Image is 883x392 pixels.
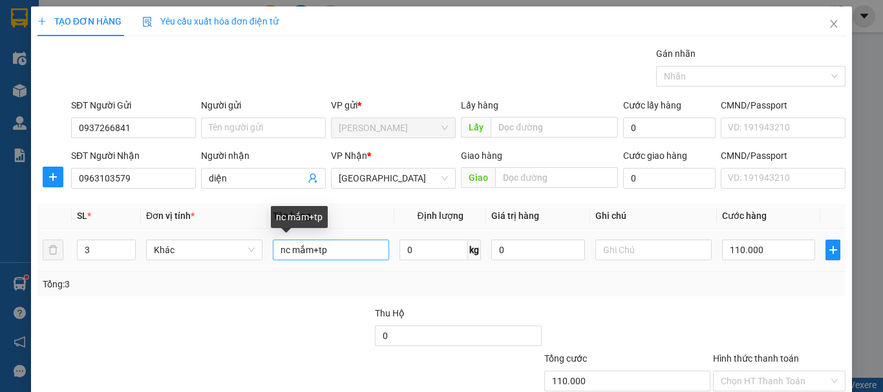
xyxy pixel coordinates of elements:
div: nc mắm+tp [271,206,328,228]
span: Giao hàng [461,150,502,161]
input: Cước giao hàng [623,168,716,189]
input: Dọc đường [495,167,618,188]
div: Tổng: 3 [43,277,342,291]
input: VD: Bàn, Ghế [273,240,389,260]
div: SĐT Người Gửi [71,98,196,112]
input: Ghi Chú [595,240,712,260]
div: VP gửi [331,98,456,112]
span: plus [37,17,47,26]
input: 0 [491,240,584,260]
label: Gán nhãn [656,48,696,59]
span: Đơn vị tính [146,211,195,221]
span: TẠO ĐƠN HÀNG [37,16,122,26]
span: plus [826,245,840,255]
span: SL [77,211,87,221]
span: Giao [461,167,495,188]
th: Ghi chú [590,203,717,229]
div: CMND/Passport [721,149,846,163]
span: Khác [154,240,255,260]
span: Lấy [461,117,491,138]
div: SĐT Người Nhận [71,149,196,163]
div: CMND/Passport [721,98,846,112]
label: Cước giao hàng [623,150,687,161]
button: Close [816,6,852,43]
button: plus [825,240,840,260]
span: Phan Thiết [339,118,448,138]
span: kg [468,240,481,260]
input: Cước lấy hàng [623,118,716,138]
span: plus [43,172,63,182]
span: Giá trị hàng [491,211,539,221]
input: Dọc đường [491,117,618,138]
label: Cước lấy hàng [623,100,681,110]
span: user-add [308,173,318,183]
div: Người nhận [201,149,326,163]
label: Hình thức thanh toán [713,353,799,364]
span: VP Nhận [331,150,367,161]
span: Lấy hàng [461,100,498,110]
span: close [829,19,839,29]
span: Định lượng [417,211,463,221]
span: Cước hàng [722,211,767,221]
span: Thu Hộ [375,308,405,318]
div: Người gửi [201,98,326,112]
span: Tổng cước [544,353,587,364]
img: icon [142,17,153,27]
span: Yêu cầu xuất hóa đơn điện tử [142,16,279,26]
button: plus [43,167,63,187]
button: delete [43,240,63,260]
span: Đà Lạt [339,169,448,188]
